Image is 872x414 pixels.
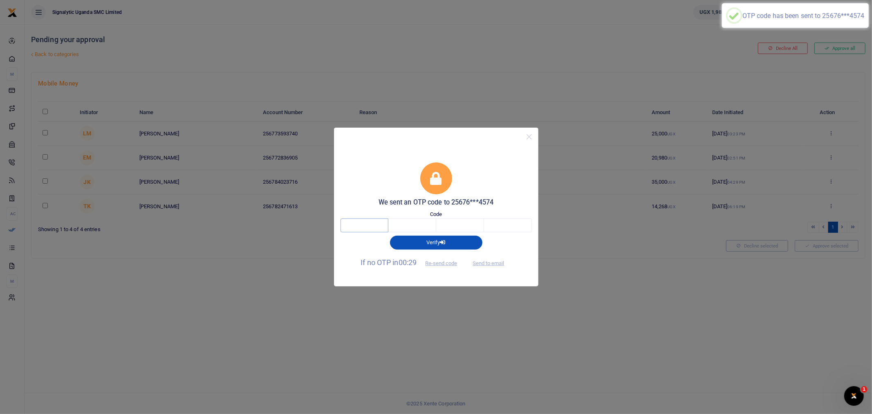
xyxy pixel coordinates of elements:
[523,131,535,143] button: Close
[399,258,417,267] span: 00:29
[844,386,864,406] iframe: Intercom live chat
[361,258,464,267] span: If no OTP in
[742,12,865,20] div: OTP code has been sent to 25676***4574
[430,210,442,218] label: Code
[341,198,532,207] h5: We sent an OTP code to 25676***4574
[390,236,482,250] button: Verify
[861,386,868,393] span: 1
